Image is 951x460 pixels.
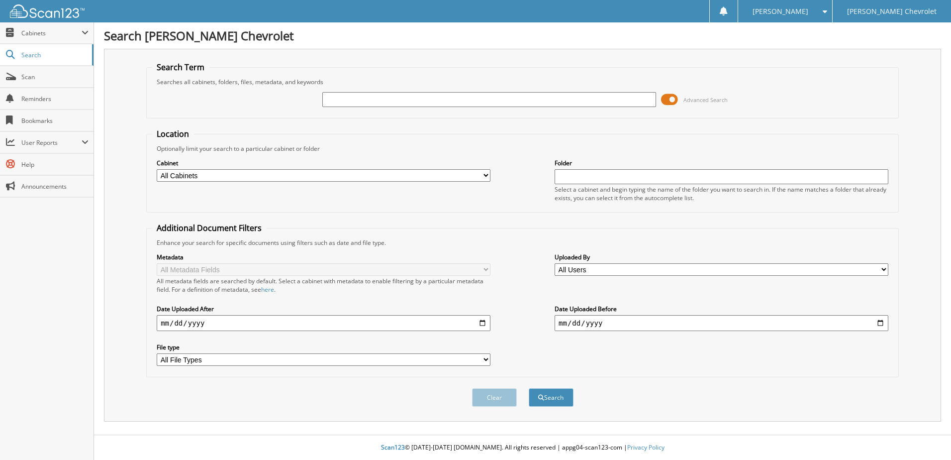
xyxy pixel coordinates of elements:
[261,285,274,294] a: here
[21,29,82,37] span: Cabinets
[555,159,888,167] label: Folder
[10,4,85,18] img: scan123-logo-white.svg
[21,51,87,59] span: Search
[472,388,517,407] button: Clear
[683,96,728,104] span: Advanced Search
[847,8,937,14] span: [PERSON_NAME] Chevrolet
[152,62,209,73] legend: Search Term
[555,253,888,261] label: Uploaded By
[152,78,893,86] div: Searches all cabinets, folders, files, metadata, and keywords
[753,8,808,14] span: [PERSON_NAME]
[555,185,888,202] div: Select a cabinet and begin typing the name of the folder you want to search in. If the name match...
[381,443,405,452] span: Scan123
[152,223,267,233] legend: Additional Document Filters
[157,277,490,294] div: All metadata fields are searched by default. Select a cabinet with metadata to enable filtering b...
[21,160,89,169] span: Help
[555,305,888,313] label: Date Uploaded Before
[21,95,89,103] span: Reminders
[627,443,665,452] a: Privacy Policy
[157,343,490,351] label: File type
[152,128,194,139] legend: Location
[21,138,82,147] span: User Reports
[152,238,893,247] div: Enhance your search for specific documents using filters such as date and file type.
[555,315,888,331] input: end
[104,27,941,44] h1: Search [PERSON_NAME] Chevrolet
[21,73,89,81] span: Scan
[94,436,951,460] div: © [DATE]-[DATE] [DOMAIN_NAME]. All rights reserved | appg04-scan123-com |
[21,116,89,125] span: Bookmarks
[157,305,490,313] label: Date Uploaded After
[157,159,490,167] label: Cabinet
[157,253,490,261] label: Metadata
[157,315,490,331] input: start
[529,388,573,407] button: Search
[21,182,89,191] span: Announcements
[152,144,893,153] div: Optionally limit your search to a particular cabinet or folder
